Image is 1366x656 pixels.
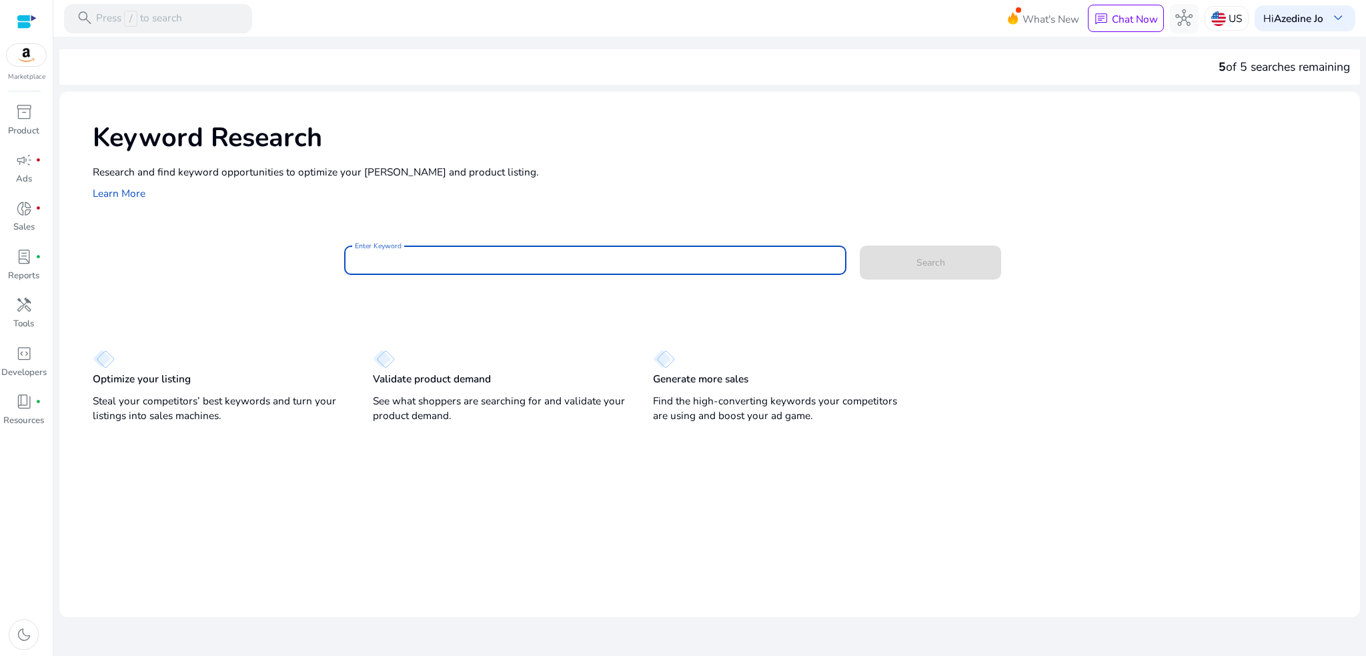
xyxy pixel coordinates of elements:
img: diamond.svg [653,350,675,368]
img: amazon.svg [7,44,47,66]
span: fiber_manual_record [35,399,41,405]
a: Learn More [93,186,145,200]
p: Optimize your listing [93,372,191,386]
p: Developers [1,366,47,380]
p: Steal your competitors’ best keywords and turn your listings into sales machines. [93,394,346,423]
span: inventory_2 [15,103,33,121]
p: Research and find keyword opportunities to optimize your [PERSON_NAME] and product listing. [93,164,1347,180]
p: Ads [16,173,32,186]
span: lab_profile [15,248,33,266]
img: diamond.svg [93,350,115,368]
h1: Keyword Research [93,122,1347,154]
span: donut_small [15,200,33,218]
p: See what shoppers are searching for and validate your product demand. [373,394,626,423]
span: fiber_manual_record [35,206,41,212]
p: Generate more sales [653,372,748,386]
p: Press to search [96,11,182,27]
span: 5 [1219,59,1226,75]
span: fiber_manual_record [35,157,41,163]
span: dark_mode [15,626,33,643]
p: US [1229,7,1242,30]
p: Hi [1263,13,1323,23]
button: hub [1170,4,1199,33]
p: Marketplace [8,72,45,82]
span: search [76,9,93,27]
p: Reports [8,270,39,283]
span: What's New [1022,7,1079,31]
span: book_4 [15,393,33,410]
img: us.svg [1211,11,1226,26]
p: Chat Now [1112,12,1158,26]
span: hub [1175,9,1193,27]
span: campaign [15,151,33,169]
p: Sales [13,221,35,234]
b: Azedine Jo [1274,11,1323,25]
p: Tools [13,318,34,331]
span: fiber_manual_record [35,254,41,260]
span: chat [1094,12,1109,27]
span: code_blocks [15,345,33,362]
p: Validate product demand [373,372,491,386]
span: / [124,11,137,27]
button: chatChat Now [1088,5,1163,32]
span: handyman [15,296,33,314]
span: keyboard_arrow_down [1329,9,1347,27]
p: Resources [3,414,44,428]
p: Find the high-converting keywords your competitors are using and boost your ad game. [653,394,906,423]
mat-label: Enter Keyword [355,241,402,250]
div: of 5 searches remaining [1219,58,1350,75]
img: diamond.svg [373,350,395,368]
p: Product [8,125,39,138]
